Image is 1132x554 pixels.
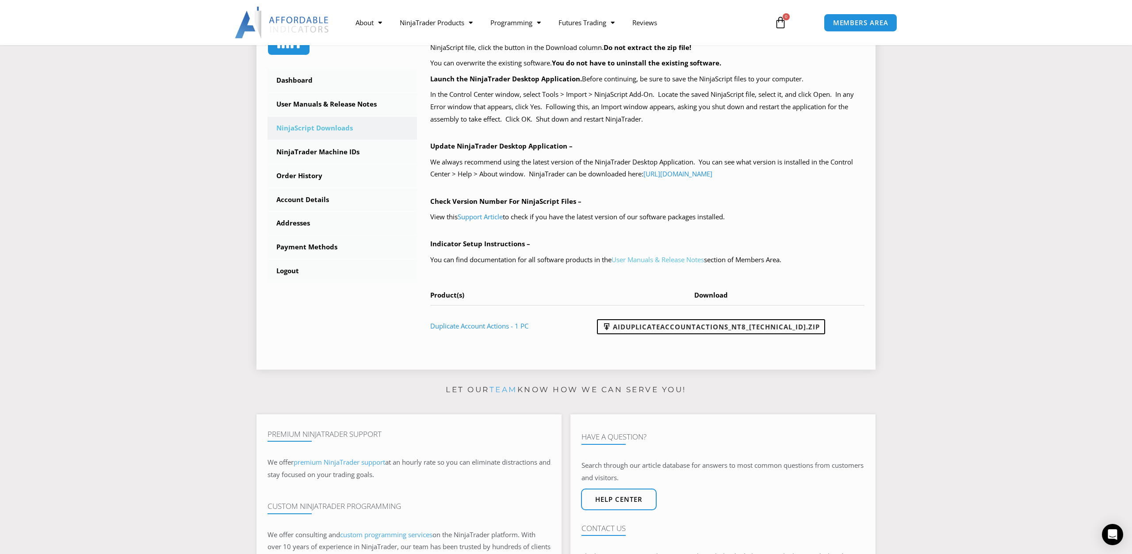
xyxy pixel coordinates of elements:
p: Before continuing, be sure to save the NinjaScript files to your computer. [430,73,865,85]
a: Payment Methods [268,236,417,259]
a: premium NinjaTrader support [294,458,385,466]
p: You can overwrite the existing software. [430,57,865,69]
a: Dashboard [268,69,417,92]
a: NinjaTrader Products [391,12,482,33]
b: Indicator Setup Instructions – [430,239,530,248]
p: Search through our article database for answers to most common questions from customers and visit... [581,459,864,484]
a: About [347,12,391,33]
span: Product(s) [430,290,464,299]
b: You do not have to uninstall the existing software. [552,58,721,67]
a: NinjaScript Downloads [268,117,417,140]
a: Logout [268,260,417,283]
div: Open Intercom Messenger [1102,524,1123,545]
h4: Custom NinjaTrader Programming [268,502,551,511]
b: Check Version Number For NinjaScript Files – [430,197,581,206]
span: We offer [268,458,294,466]
p: In the Control Center window, select Tools > Import > NinjaScript Add-On. Locate the saved NinjaS... [430,88,865,126]
b: Update NinjaTrader Desktop Application – [430,141,573,150]
a: NinjaTrader Machine IDs [268,141,417,164]
a: custom programming services [340,530,432,539]
b: Do not extract the zip file! [604,43,691,52]
a: AIDuplicateAccountActions_NT8_[TECHNICAL_ID].zip [597,319,825,334]
span: MEMBERS AREA [833,19,888,26]
a: 0 [761,10,800,35]
span: 0 [783,13,790,20]
a: Reviews [623,12,666,33]
a: Account Details [268,188,417,211]
p: Let our know how we can serve you! [256,383,876,397]
a: MEMBERS AREA [824,14,898,32]
a: Duplicate Account Actions - 1 PC [430,321,528,330]
h4: Have A Question? [581,432,864,441]
a: Help center [581,489,657,510]
nav: Account pages [268,69,417,283]
a: Support Article [458,212,503,221]
a: User Manuals & Release Notes [268,93,417,116]
a: Programming [482,12,550,33]
a: Futures Trading [550,12,623,33]
a: [URL][DOMAIN_NAME] [643,169,712,178]
span: Help center [595,496,642,503]
span: Download [694,290,728,299]
h4: Premium NinjaTrader Support [268,430,551,439]
p: We always recommend using the latest version of the NinjaTrader Desktop Application. You can see ... [430,156,865,181]
a: Order History [268,164,417,187]
h4: Contact Us [581,524,864,533]
span: at an hourly rate so you can eliminate distractions and stay focused on your trading goals. [268,458,551,479]
p: You can find documentation for all software products in the section of Members Area. [430,254,865,266]
p: View this to check if you have the latest version of our software packages installed. [430,211,865,223]
span: We offer consulting and [268,530,432,539]
a: team [490,385,517,394]
img: LogoAI | Affordable Indicators – NinjaTrader [235,7,330,38]
nav: Menu [347,12,764,33]
a: Addresses [268,212,417,235]
b: Launch the NinjaTrader Desktop Application. [430,74,582,83]
a: User Manuals & Release Notes [612,255,704,264]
